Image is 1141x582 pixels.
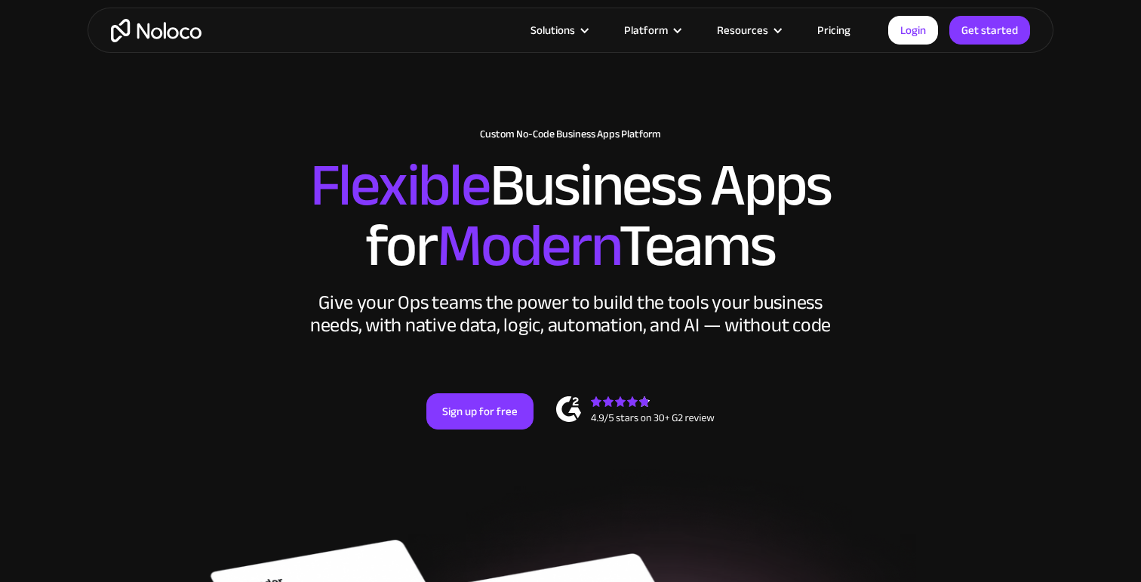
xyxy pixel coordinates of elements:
span: Modern [437,189,619,302]
a: Get started [949,16,1030,45]
div: Solutions [531,20,575,40]
div: Resources [698,20,798,40]
div: Give your Ops teams the power to build the tools your business needs, with native data, logic, au... [306,291,835,337]
a: home [111,19,201,42]
a: Login [888,16,938,45]
a: Sign up for free [426,393,534,430]
div: Platform [605,20,698,40]
h2: Business Apps for Teams [103,156,1038,276]
div: Solutions [512,20,605,40]
div: Platform [624,20,668,40]
span: Flexible [310,129,490,242]
div: Resources [717,20,768,40]
a: Pricing [798,20,869,40]
h1: Custom No-Code Business Apps Platform [103,128,1038,140]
